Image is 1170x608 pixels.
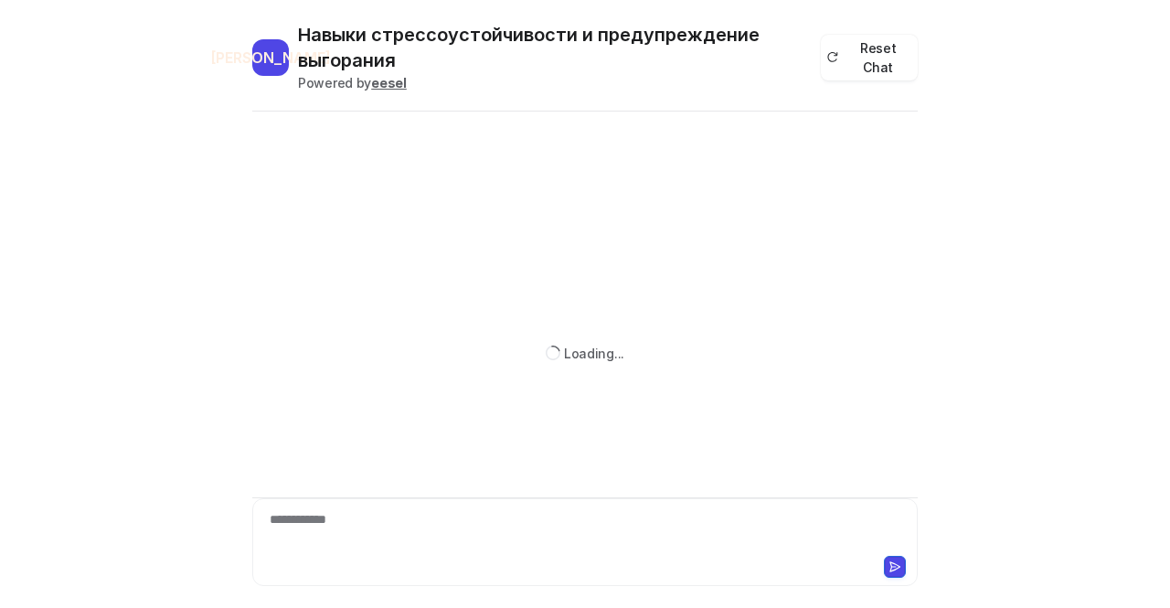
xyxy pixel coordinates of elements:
div: Powered by [298,73,821,92]
b: eesel [371,75,407,91]
span: [PERSON_NAME] [252,39,289,76]
button: Reset Chat [821,35,918,80]
h2: Навыки стрессоустойчивости и предупреждение выгорания [298,22,821,73]
div: Loading... [564,344,624,363]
